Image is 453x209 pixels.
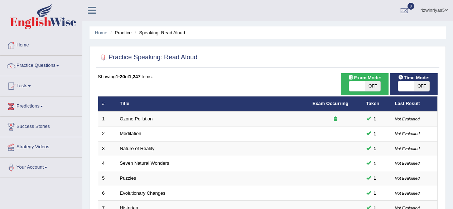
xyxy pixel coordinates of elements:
div: Exam occurring question [313,116,358,123]
b: 1,247 [129,74,141,79]
a: Nature of Reality [120,146,155,151]
a: Your Account [0,158,82,175]
span: OFF [414,81,430,91]
span: You can still take this question [371,145,379,152]
span: You can still take this question [371,115,379,123]
a: Meditation [120,131,141,136]
td: 1 [98,111,116,126]
a: Home [0,35,82,53]
th: Taken [362,96,391,111]
small: Not Evaluated [395,146,420,151]
td: 2 [98,126,116,141]
th: Title [116,96,309,111]
b: 1-20 [116,74,125,79]
small: Not Evaluated [395,161,420,165]
span: OFF [365,81,381,91]
a: Strategy Videos [0,137,82,155]
a: Puzzles [120,175,136,181]
td: 3 [98,141,116,156]
a: Evolutionary Changes [120,190,165,196]
th: Last Result [391,96,438,111]
td: 4 [98,156,116,171]
a: Tests [0,76,82,94]
span: You can still take this question [371,189,379,197]
small: Not Evaluated [395,191,420,195]
a: Seven Natural Wonders [120,160,169,166]
th: # [98,96,116,111]
li: Speaking: Read Aloud [133,29,185,36]
li: Practice [109,29,131,36]
span: You can still take this question [371,130,379,138]
small: Not Evaluated [395,176,420,180]
div: Show exams occurring in exams [341,73,389,95]
td: 6 [98,186,116,201]
span: Time Mode: [395,74,433,81]
span: Exam Mode: [346,74,384,81]
div: Showing of items. [98,73,438,80]
a: Predictions [0,96,82,114]
small: Not Evaluated [395,117,420,121]
a: Ozone Pollution [120,116,153,121]
small: Not Evaluated [395,131,420,136]
a: Practice Questions [0,56,82,74]
span: You can still take this question [371,160,379,167]
a: Exam Occurring [313,101,348,106]
a: Success Stories [0,117,82,135]
h2: Practice Speaking: Read Aloud [98,52,197,63]
span: 0 [408,3,415,10]
span: You can still take this question [371,174,379,182]
td: 5 [98,171,116,186]
a: Home [95,30,107,35]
